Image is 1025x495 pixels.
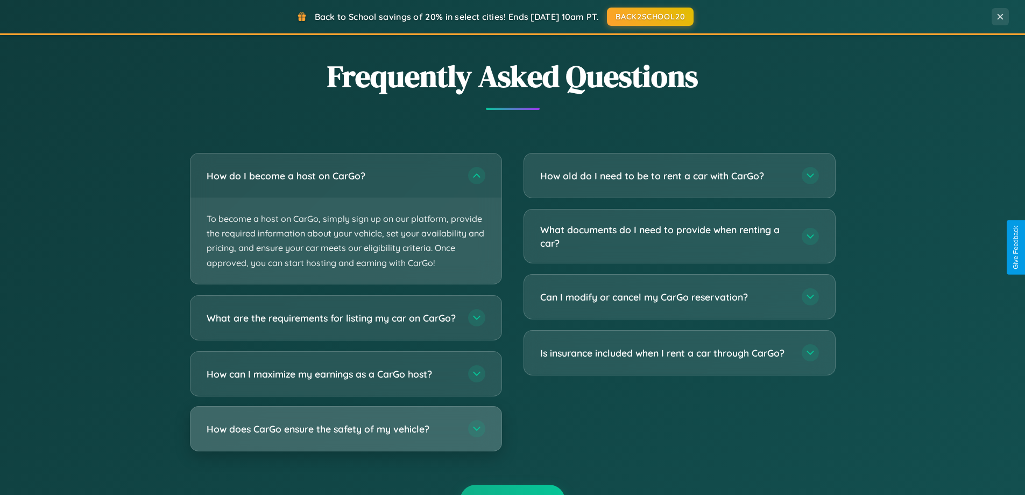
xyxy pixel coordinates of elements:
[540,169,791,183] h3: How old do I need to be to rent a car with CarGo?
[607,8,694,26] button: BACK2SCHOOL20
[207,311,457,324] h3: What are the requirements for listing my car on CarGo?
[207,367,457,380] h3: How can I maximize my earnings as a CarGo host?
[315,11,599,22] span: Back to School savings of 20% in select cities! Ends [DATE] 10am PT.
[190,55,836,97] h2: Frequently Asked Questions
[207,169,457,183] h3: How do I become a host on CarGo?
[540,346,791,360] h3: Is insurance included when I rent a car through CarGo?
[190,198,501,284] p: To become a host on CarGo, simply sign up on our platform, provide the required information about...
[540,290,791,304] h3: Can I modify or cancel my CarGo reservation?
[207,422,457,435] h3: How does CarGo ensure the safety of my vehicle?
[540,223,791,249] h3: What documents do I need to provide when renting a car?
[1012,226,1020,269] div: Give Feedback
